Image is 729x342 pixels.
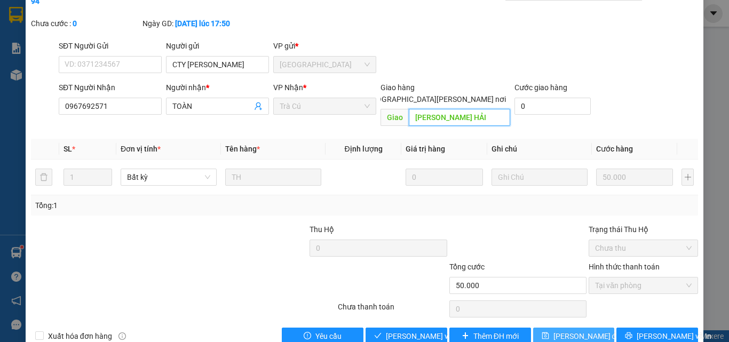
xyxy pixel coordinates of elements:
[596,169,673,186] input: 0
[280,57,370,73] span: Sài Gòn
[142,18,252,29] div: Ngày GD:
[35,169,52,186] button: delete
[682,169,694,186] button: plus
[374,332,382,340] span: check
[59,82,162,93] div: SĐT Người Nhận
[406,169,482,186] input: 0
[73,19,77,28] b: 0
[462,332,469,340] span: plus
[589,224,698,235] div: Trạng thái Thu Hộ
[514,83,567,92] label: Cước giao hàng
[409,109,510,126] input: Dọc đường
[166,82,269,93] div: Người nhận
[344,145,382,153] span: Định lượng
[595,240,692,256] span: Chưa thu
[492,169,588,186] input: Ghi Chú
[595,277,692,293] span: Tại văn phòng
[589,263,660,271] label: Hình thức thanh toán
[315,330,342,342] span: Yêu cầu
[35,200,282,211] div: Tổng: 1
[381,109,409,126] span: Giao
[64,145,72,153] span: SL
[473,330,519,342] span: Thêm ĐH mới
[596,145,633,153] span: Cước hàng
[121,145,161,153] span: Đơn vị tính
[310,225,334,234] span: Thu Hộ
[381,83,415,92] span: Giao hàng
[280,98,370,114] span: Trà Cú
[449,263,485,271] span: Tổng cước
[406,145,445,153] span: Giá trị hàng
[225,169,321,186] input: VD: Bàn, Ghế
[31,18,140,29] div: Chưa cước :
[166,40,269,52] div: Người gửi
[625,332,632,340] span: printer
[273,83,303,92] span: VP Nhận
[360,93,510,105] span: [GEOGRAPHIC_DATA][PERSON_NAME] nơi
[175,19,230,28] b: [DATE] lúc 17:50
[637,330,711,342] span: [PERSON_NAME] và In
[254,102,263,110] span: user-add
[487,139,592,160] th: Ghi chú
[59,40,162,52] div: SĐT Người Gửi
[337,301,448,320] div: Chưa thanh toán
[553,330,622,342] span: [PERSON_NAME] đổi
[273,40,376,52] div: VP gửi
[304,332,311,340] span: exclamation-circle
[225,145,260,153] span: Tên hàng
[514,98,591,115] input: Cước giao hàng
[386,330,530,342] span: [PERSON_NAME] và [PERSON_NAME] hàng
[44,330,116,342] span: Xuất hóa đơn hàng
[118,332,126,340] span: info-circle
[542,332,549,340] span: save
[127,169,210,185] span: Bất kỳ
